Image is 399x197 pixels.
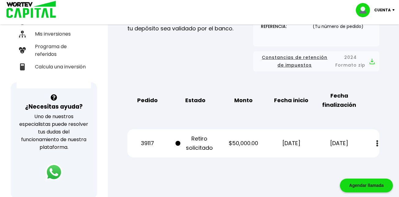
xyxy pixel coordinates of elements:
[185,96,205,105] b: Estado
[17,28,91,40] a: Mis inversiones
[261,24,287,29] p: REFERENCIA:
[274,96,308,105] b: Fecha inicio
[258,54,331,69] span: Constancias de retención de impuestos
[313,24,363,29] p: (Tu número de pedido)
[374,6,391,15] p: Cuenta
[45,164,62,181] img: logos_whatsapp-icon.242b2217.svg
[319,139,359,148] p: [DATE]
[19,31,26,37] img: inversiones-icon.6695dc30.svg
[319,91,359,110] b: Fecha finalización
[17,60,91,73] a: Calcula una inversión
[175,134,216,153] p: Retiro solicitado
[137,96,158,105] b: Pedido
[25,102,83,111] h3: ¿Necesitas ayuda?
[19,47,26,54] img: recomiendanos-icon.9b8e9327.svg
[340,179,393,192] div: Agendar llamada
[234,96,253,105] b: Monto
[17,40,91,60] a: Programa de referidos
[391,9,399,11] img: icon-down
[19,113,89,151] p: Uno de nuestros especialistas puede resolver tus dudas del funcionamiento de nuestra plataforma.
[223,139,264,148] p: $50,000.00
[19,64,26,70] img: calculadora-icon.17d418c4.svg
[127,139,168,148] p: 39117
[271,139,311,148] p: [DATE]
[356,3,374,17] img: profile-image
[258,54,375,69] button: Constancias de retención de impuestos2024 Formato zip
